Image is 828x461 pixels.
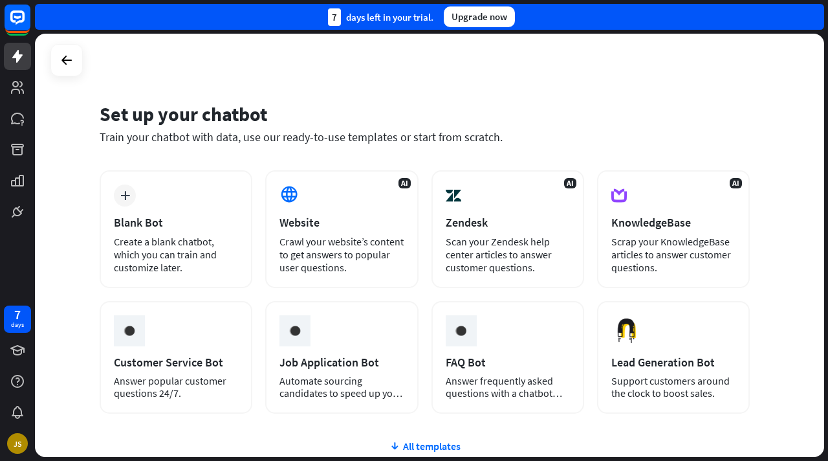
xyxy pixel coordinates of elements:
[611,215,735,230] div: KnowledgeBase
[611,235,735,274] div: Scrap your KnowledgeBase articles to answer customer questions.
[283,319,307,343] img: ceee058c6cabd4f577f8.gif
[398,178,411,188] span: AI
[444,6,515,27] div: Upgrade now
[4,306,31,333] a: 7 days
[730,178,742,188] span: AI
[279,375,404,399] div: Automate sourcing candidates to speed up your hiring process.
[279,235,404,274] div: Crawl your website’s content to get answers to popular user questions.
[120,191,130,200] i: plus
[279,215,404,230] div: Website
[114,355,238,370] div: Customer Service Bot
[446,235,570,274] div: Scan your Zendesk help center articles to answer customer questions.
[328,8,433,26] div: days left in your trial.
[611,375,735,399] div: Support customers around the clock to boost sales.
[117,319,142,343] img: ceee058c6cabd4f577f8.gif
[446,355,570,370] div: FAQ Bot
[611,355,735,370] div: Lead Generation Bot
[114,235,238,274] div: Create a blank chatbot, which you can train and customize later.
[564,178,576,188] span: AI
[100,102,750,126] div: Set up your chatbot
[7,433,28,454] div: JS
[446,375,570,399] div: Answer frequently asked questions with a chatbot and save your time.
[114,375,238,399] div: Answer popular customer questions 24/7.
[100,129,750,144] div: Train your chatbot with data, use our ready-to-use templates or start from scratch.
[279,355,404,370] div: Job Application Bot
[114,215,238,230] div: Blank Bot
[446,215,570,230] div: Zendesk
[448,319,473,343] img: ceee058c6cabd4f577f8.gif
[100,440,750,453] div: All templates
[14,309,21,320] div: 7
[328,8,341,26] div: 7
[11,320,24,330] div: days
